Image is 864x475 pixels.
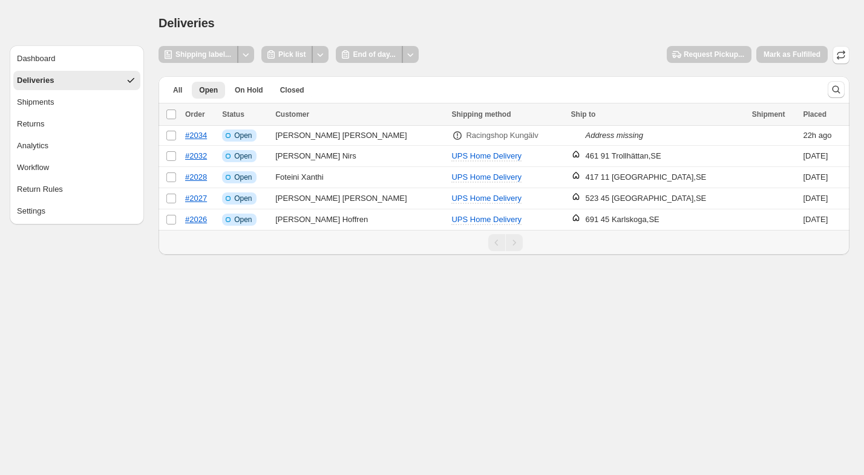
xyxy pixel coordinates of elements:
span: Ship to [571,110,596,119]
span: Placed [803,110,826,119]
span: Open [234,131,252,140]
button: UPS Home Delivery [444,168,529,187]
td: [PERSON_NAME] Hoffren [272,209,448,231]
span: UPS Home Delivery [451,172,522,182]
span: Closed [280,85,304,95]
td: [PERSON_NAME] [PERSON_NAME] [272,126,448,146]
span: Deliveries [17,74,54,87]
span: Open [234,215,252,224]
td: [PERSON_NAME] Nirs [272,146,448,167]
button: Search and filter results [828,81,845,98]
time: Sunday, September 28, 2025 at 4:44:38 PM [803,215,828,224]
button: Deliveries [13,71,140,90]
button: UPS Home Delivery [444,189,529,208]
button: Analytics [13,136,140,156]
a: #2026 [185,215,207,224]
time: Thursday, October 2, 2025 at 4:58:56 PM [803,131,816,140]
span: Open [234,172,252,182]
td: Foteini Xanthi [272,167,448,188]
button: Settings [13,201,140,221]
button: Racingshop Kungälv [459,126,545,145]
span: UPS Home Delivery [451,215,522,224]
span: Open [234,151,252,161]
button: UPS Home Delivery [444,210,529,229]
span: Customer [275,110,309,119]
a: #2034 [185,131,207,140]
button: Returns [13,114,140,134]
span: Deliveries [159,16,215,30]
span: Order [185,110,205,119]
span: Settings [17,205,45,217]
p: Racingshop Kungälv [466,129,538,142]
button: Return Rules [13,180,140,199]
span: UPS Home Delivery [451,194,522,203]
button: UPS Home Delivery [444,146,529,166]
time: Monday, September 29, 2025 at 2:27:07 PM [803,172,828,182]
span: All [173,85,182,95]
td: [PERSON_NAME] [PERSON_NAME] [272,188,448,209]
i: Address missing [586,131,643,140]
span: On Hold [235,85,263,95]
button: Shipments [13,93,140,112]
a: #2032 [185,151,207,160]
td: ago [799,126,849,146]
span: Dashboard [17,53,56,65]
a: #2027 [185,194,207,203]
span: Status [222,110,244,119]
span: Return Rules [17,183,63,195]
nav: Pagination [159,230,849,255]
a: #2028 [185,172,207,182]
span: Open [234,194,252,203]
button: Workflow [13,158,140,177]
span: Returns [17,118,45,130]
time: Sunday, September 28, 2025 at 4:48:12 PM [803,194,828,203]
button: Dashboard [13,49,140,68]
span: Workflow [17,162,49,174]
span: UPS Home Delivery [451,151,522,160]
div: 691 45 Karlskoga , SE [586,214,659,226]
div: 523 45 [GEOGRAPHIC_DATA] , SE [586,192,707,205]
time: Thursday, October 2, 2025 at 7:50:21 AM [803,151,828,160]
span: Analytics [17,140,48,152]
span: Open [199,85,218,95]
div: 417 11 [GEOGRAPHIC_DATA] , SE [586,171,707,183]
span: Shipment [752,110,785,119]
span: Shipments [17,96,54,108]
span: Shipping method [451,110,511,119]
div: 461 91 Trollhättan , SE [586,150,661,162]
